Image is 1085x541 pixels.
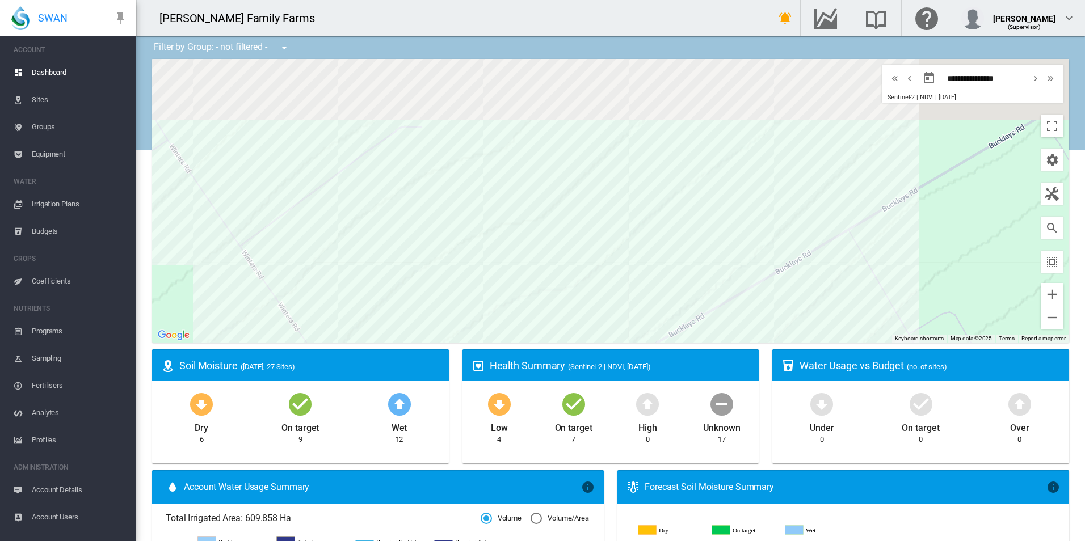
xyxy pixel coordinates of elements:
[32,141,127,168] span: Equipment
[14,172,127,191] span: WATER
[571,434,575,445] div: 7
[935,94,956,101] span: | [DATE]
[472,359,485,373] md-icon: icon-heart-box-outline
[179,358,440,373] div: Soil Moisture
[1044,71,1057,85] md-icon: icon-chevron-double-right
[646,434,650,445] div: 0
[491,417,508,434] div: Low
[781,359,795,373] md-icon: icon-cup-water
[800,358,1060,373] div: Water Usage vs Budget
[386,390,413,417] md-icon: icon-arrow-up-bold-circle
[902,417,939,434] div: On target
[812,11,839,25] md-icon: Go to the Data Hub
[718,434,726,445] div: 17
[32,476,127,504] span: Account Details
[779,11,792,25] md-icon: icon-bell-ring
[1045,221,1059,235] md-icon: icon-magnify
[1046,480,1060,494] md-icon: icon-information
[888,94,933,101] span: Sentinel-2 | NDVI
[581,480,595,494] md-icon: icon-information
[961,7,984,29] img: profile.jpg
[166,512,481,525] span: Total Irrigated Area: 609.858 Ha
[634,390,661,417] md-icon: icon-arrow-up-bold-circle
[241,362,295,371] span: ([DATE], 27 Sites)
[490,358,750,373] div: Health Summary
[785,525,850,535] g: Wet
[895,335,944,343] button: Keyboard shortcuts
[1043,71,1058,85] button: icon-chevron-double-right
[902,71,917,85] button: icon-chevron-left
[14,299,127,318] span: NUTRIENTS
[277,41,291,54] md-icon: icon-menu-down
[32,345,127,372] span: Sampling
[32,504,127,531] span: Account Users
[903,71,916,85] md-icon: icon-chevron-left
[712,525,777,535] g: On target
[645,481,1046,493] div: Forecast Soil Moisture Summary
[810,417,834,434] div: Under
[560,390,587,417] md-icon: icon-checkbox-marked-circle
[32,268,127,295] span: Coefficients
[145,36,299,59] div: Filter by Group: - not filtered -
[392,417,407,434] div: Wet
[1008,24,1041,30] span: (Supervisor)
[14,250,127,268] span: CROPS
[1010,417,1029,434] div: Over
[1041,217,1063,239] button: icon-magnify
[863,11,890,25] md-icon: Search the knowledge base
[703,417,740,434] div: Unknown
[820,434,824,445] div: 0
[32,59,127,86] span: Dashboard
[555,417,592,434] div: On target
[32,218,127,245] span: Budgets
[993,9,1055,20] div: [PERSON_NAME]
[1006,390,1033,417] md-icon: icon-arrow-up-bold-circle
[638,417,657,434] div: High
[919,434,923,445] div: 0
[155,328,192,343] img: Google
[396,434,403,445] div: 12
[531,513,589,524] md-radio-button: Volume/Area
[1029,71,1042,85] md-icon: icon-chevron-right
[281,417,319,434] div: On target
[913,11,940,25] md-icon: Click here for help
[774,7,797,29] button: icon-bell-ring
[161,359,175,373] md-icon: icon-map-marker-radius
[486,390,513,417] md-icon: icon-arrow-down-bold-circle
[808,390,835,417] md-icon: icon-arrow-down-bold-circle
[1045,153,1059,167] md-icon: icon-cog
[999,335,1015,341] a: Terms
[14,458,127,476] span: ADMINISTRATION
[1028,71,1043,85] button: icon-chevron-right
[159,10,325,26] div: [PERSON_NAME] Family Farms
[1041,283,1063,306] button: Zoom in
[200,434,204,445] div: 6
[1045,255,1059,269] md-icon: icon-select-all
[708,390,735,417] md-icon: icon-minus-circle
[287,390,314,417] md-icon: icon-checkbox-marked-circle
[188,390,215,417] md-icon: icon-arrow-down-bold-circle
[1041,115,1063,137] button: Toggle fullscreen view
[32,318,127,345] span: Programs
[907,390,935,417] md-icon: icon-checkbox-marked-circle
[38,11,68,25] span: SWAN
[166,480,179,494] md-icon: icon-water
[497,434,501,445] div: 4
[626,480,640,494] md-icon: icon-thermometer-lines
[32,426,127,454] span: Profiles
[638,525,703,535] g: Dry
[907,362,947,371] span: (no. of sites)
[1041,251,1063,273] button: icon-select-all
[32,372,127,399] span: Fertilisers
[155,328,192,343] a: Open this area in Google Maps (opens a new window)
[568,362,650,371] span: (Sentinel-2 | NDVI, [DATE])
[32,191,127,218] span: Irrigation Plans
[1017,434,1021,445] div: 0
[918,67,940,90] button: md-calendar
[1041,306,1063,329] button: Zoom out
[1021,335,1066,341] a: Report a map error
[195,417,208,434] div: Dry
[889,71,901,85] md-icon: icon-chevron-double-left
[1062,11,1076,25] md-icon: icon-chevron-down
[888,71,902,85] button: icon-chevron-double-left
